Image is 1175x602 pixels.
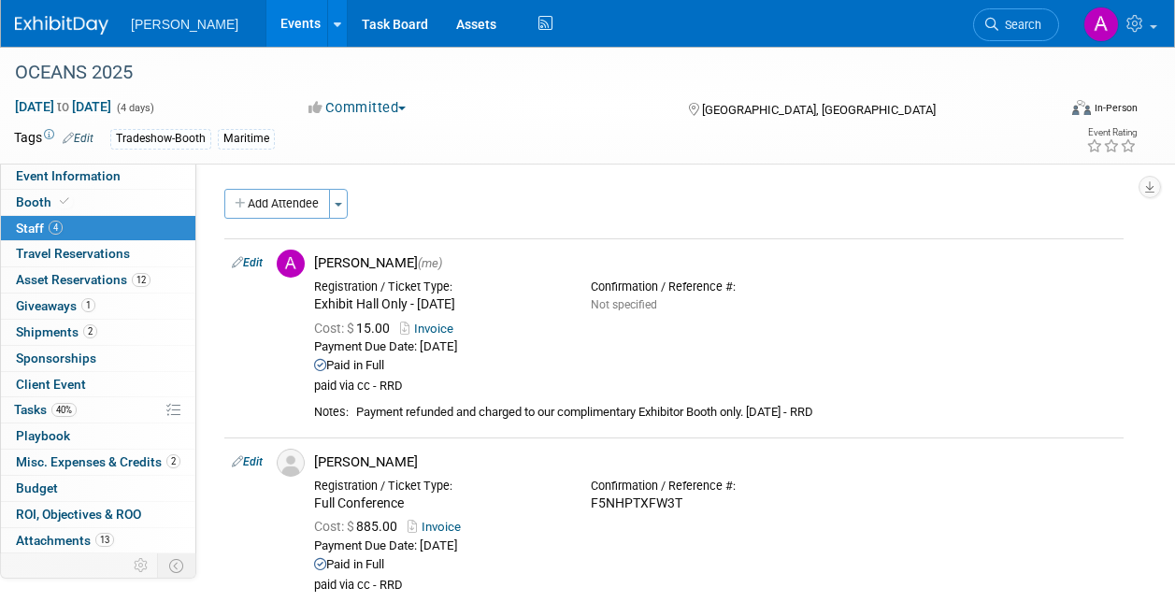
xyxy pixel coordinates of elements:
[14,402,77,417] span: Tasks
[277,449,305,477] img: Associate-Profile-5.png
[16,351,96,365] span: Sponsorships
[132,273,150,287] span: 12
[232,455,263,468] a: Edit
[16,246,130,261] span: Travel Reservations
[158,553,196,578] td: Toggle Event Tabs
[16,324,97,339] span: Shipments
[8,56,1041,90] div: OCEANS 2025
[314,379,1116,394] div: paid via cc - RRD
[1086,128,1137,137] div: Event Rating
[314,254,1116,272] div: [PERSON_NAME]
[131,17,238,32] span: [PERSON_NAME]
[356,405,1116,421] div: Payment refunded and charged to our complimentary Exhibitor Booth only. [DATE] - RRD
[166,454,180,468] span: 2
[16,533,114,548] span: Attachments
[302,98,413,118] button: Committed
[16,480,58,495] span: Budget
[16,272,150,287] span: Asset Reservations
[1,450,195,475] a: Misc. Expenses & Credits2
[591,298,657,311] span: Not specified
[15,16,108,35] img: ExhibitDay
[1072,100,1091,115] img: Format-Inperson.png
[314,495,563,512] div: Full Conference
[51,403,77,417] span: 40%
[1,164,195,189] a: Event Information
[314,519,356,534] span: Cost: $
[1083,7,1119,42] img: Amy Reese
[83,324,97,338] span: 2
[16,428,70,443] span: Playbook
[224,189,330,219] button: Add Attendee
[314,479,563,494] div: Registration / Ticket Type:
[314,296,563,313] div: Exhibit Hall Only - [DATE]
[63,132,93,145] a: Edit
[314,405,349,420] div: Notes:
[1,294,195,319] a: Giveaways1
[314,321,356,336] span: Cost: $
[125,553,158,578] td: Personalize Event Tab Strip
[14,128,93,150] td: Tags
[95,533,114,547] span: 13
[314,358,1116,374] div: Paid in Full
[54,99,72,114] span: to
[16,298,95,313] span: Giveaways
[1,320,195,345] a: Shipments2
[16,377,86,392] span: Client Event
[973,8,1059,41] a: Search
[16,221,63,236] span: Staff
[16,454,180,469] span: Misc. Expenses & Credits
[591,279,839,294] div: Confirmation / Reference #:
[16,507,141,522] span: ROI, Objectives & ROO
[314,321,397,336] span: 15.00
[314,453,1116,471] div: [PERSON_NAME]
[1,241,195,266] a: Travel Reservations
[408,520,468,534] a: Invoice
[418,256,442,270] span: (me)
[314,557,1116,573] div: Paid in Full
[49,221,63,235] span: 4
[314,339,1116,355] div: Payment Due Date: [DATE]
[1,502,195,527] a: ROI, Objectives & ROO
[1094,101,1138,115] div: In-Person
[14,98,112,115] span: [DATE] [DATE]
[314,538,1116,554] div: Payment Due Date: [DATE]
[974,97,1138,125] div: Event Format
[232,256,263,269] a: Edit
[218,129,275,149] div: Maritime
[16,168,121,183] span: Event Information
[702,103,936,117] span: [GEOGRAPHIC_DATA], [GEOGRAPHIC_DATA]
[60,196,69,207] i: Booth reservation complete
[1,190,195,215] a: Booth
[1,528,195,553] a: Attachments13
[277,250,305,278] img: A.jpg
[1,216,195,241] a: Staff4
[314,578,1116,594] div: paid via cc - RRD
[591,495,839,512] div: F5NHPTXFW3T
[1,372,195,397] a: Client Event
[314,279,563,294] div: Registration / Ticket Type:
[110,129,211,149] div: Tradeshow-Booth
[1,476,195,501] a: Budget
[1,346,195,371] a: Sponsorships
[16,194,73,209] span: Booth
[1,423,195,449] a: Playbook
[1,267,195,293] a: Asset Reservations12
[998,18,1041,32] span: Search
[81,298,95,312] span: 1
[314,519,405,534] span: 885.00
[1,397,195,423] a: Tasks40%
[400,322,461,336] a: Invoice
[115,102,154,114] span: (4 days)
[591,479,839,494] div: Confirmation / Reference #:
